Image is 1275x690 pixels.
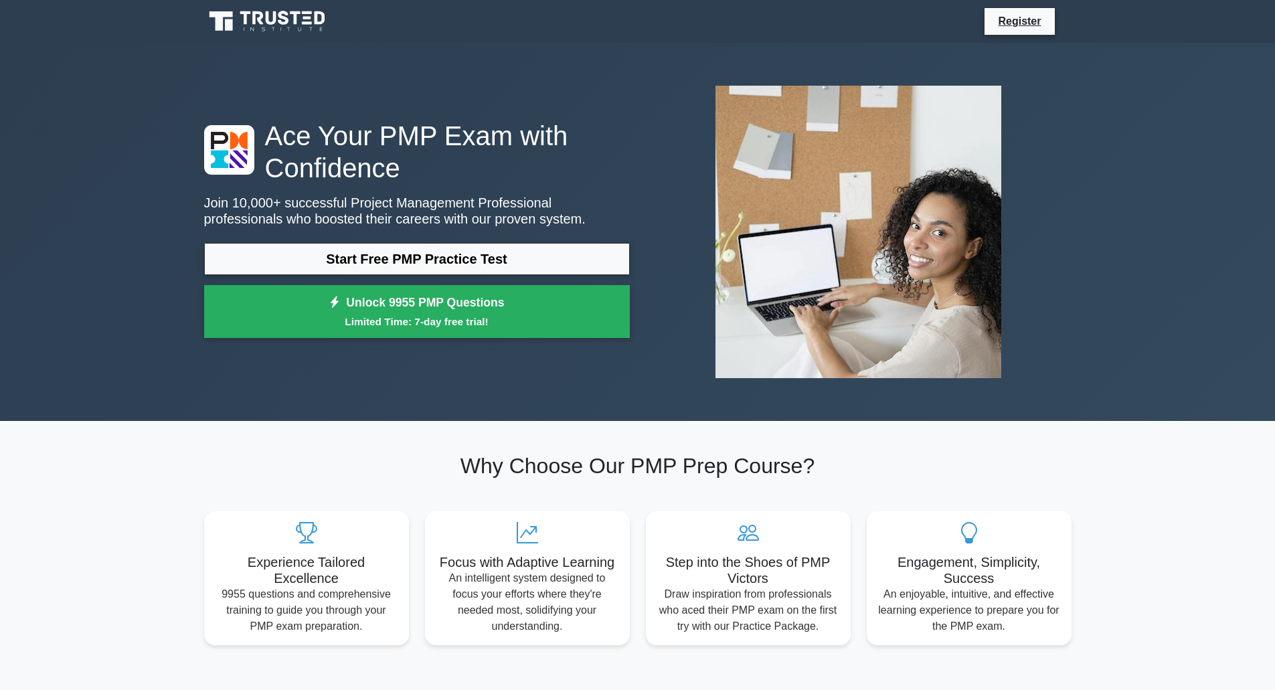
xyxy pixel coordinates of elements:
[204,243,630,275] a: Start Free PMP Practice Test
[657,586,840,634] p: Draw inspiration from professionals who aced their PMP exam on the first try with our Practice Pa...
[204,285,630,339] a: Unlock 9955 PMP QuestionsLimited Time: 7-day free trial!
[215,586,398,634] p: 9955 questions and comprehensive training to guide you through your PMP exam preparation.
[221,314,613,329] small: Limited Time: 7-day free trial!
[877,586,1061,634] p: An enjoyable, intuitive, and effective learning experience to prepare you for the PMP exam.
[215,554,398,586] h5: Experience Tailored Excellence
[877,554,1061,586] h5: Engagement, Simplicity, Success
[204,453,1072,479] h2: Why Choose Our PMP Prep Course?
[657,554,840,586] h5: Step into the Shoes of PMP Victors
[436,570,619,634] p: An intelligent system designed to focus your efforts where they're needed most, solidifying your ...
[436,554,619,570] h5: Focus with Adaptive Learning
[204,195,630,227] p: Join 10,000+ successful Project Management Professional professionals who boosted their careers w...
[204,120,630,184] h1: Ace Your PMP Exam with Confidence
[990,13,1049,29] a: Register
